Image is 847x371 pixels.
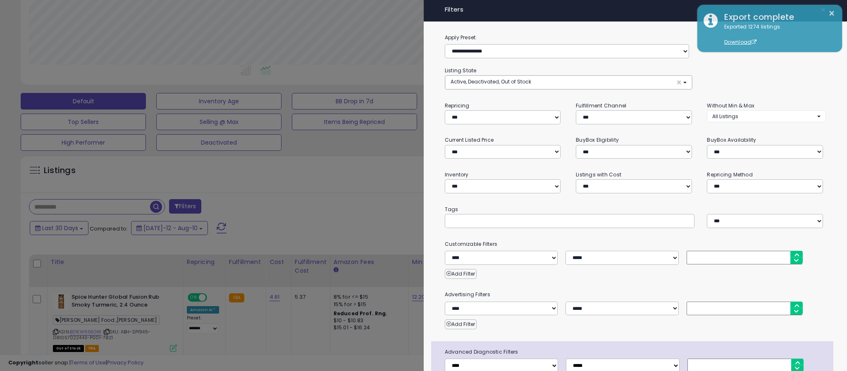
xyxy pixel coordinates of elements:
small: Repricing [445,102,470,109]
span: All Listings [712,113,738,120]
small: Listing State [445,67,477,74]
div: Exported 1274 listings. [718,23,836,46]
small: BuyBox Availability [707,136,756,143]
h4: Filters [445,6,826,13]
small: BuyBox Eligibility [576,136,619,143]
button: Add Filter [445,269,477,279]
a: Download [724,38,756,45]
small: Listings with Cost [576,171,621,178]
small: Advertising Filters [439,290,832,299]
small: Customizable Filters [439,240,832,249]
small: Fulfillment Channel [576,102,626,109]
button: All Listings [707,110,826,122]
div: Export complete [718,11,836,23]
span: × [821,4,826,16]
small: Current Listed Price [445,136,494,143]
button: × [828,8,835,19]
button: × [817,4,829,16]
small: Repricing Method [707,171,753,178]
button: Active, Deactivated, Out of Stock × [445,76,692,89]
label: Apply Preset: [439,33,832,42]
small: Inventory [445,171,469,178]
span: × [676,78,682,87]
small: Without Min & Max [707,102,754,109]
button: Add Filter [445,319,477,329]
small: Tags [439,205,832,214]
span: Active, Deactivated, Out of Stock [451,78,531,85]
span: Advanced Diagnostic Filters [439,347,833,357]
